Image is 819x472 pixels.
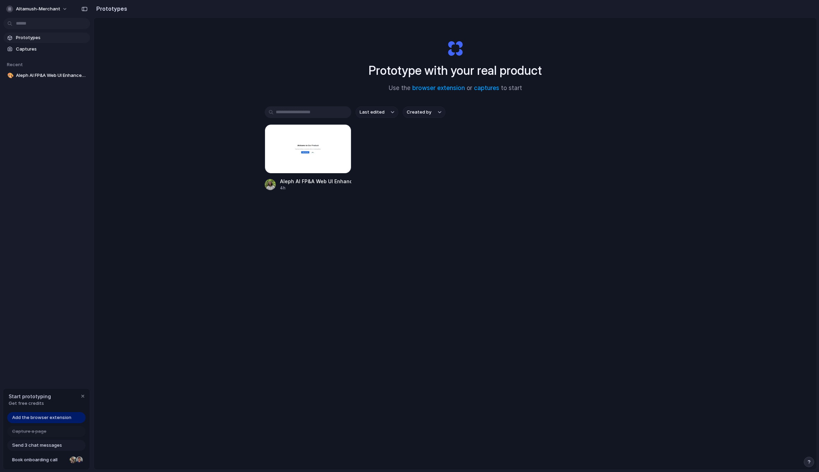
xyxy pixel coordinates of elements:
a: captures [474,84,499,91]
a: browser extension [412,84,465,91]
span: Use the or to start [389,84,522,93]
h1: Prototype with your real product [369,61,542,80]
span: Add the browser extension [12,414,71,421]
div: 🎨 [7,72,12,80]
span: Prototypes [16,34,87,41]
a: 🎨Aleph AI FP&A Web UI Enhancement [3,70,90,81]
span: Created by [407,109,431,116]
span: Send 3 chat messages [12,442,62,449]
button: altamush-merchant [3,3,71,15]
button: Created by [403,106,446,118]
button: 🎨 [6,72,13,79]
span: Captures [16,46,87,53]
button: Last edited [355,106,398,118]
span: altamush-merchant [16,6,60,12]
a: Captures [3,44,90,54]
div: Nicole Kubica [69,456,77,464]
a: Aleph AI FP&A Web UI EnhancementAleph AI FP&A Web UI Enhancement4h [265,124,351,191]
span: Start prototyping [9,393,51,400]
div: Christian Iacullo [75,456,83,464]
a: Prototypes [3,33,90,43]
h2: Prototypes [94,5,127,13]
span: Last edited [360,109,385,116]
span: Get free credits [9,400,51,407]
a: Add the browser extension [7,412,86,423]
div: 4h [280,185,351,191]
span: Capture a page [12,428,46,435]
a: Book onboarding call [7,454,86,465]
span: Recent [7,62,23,67]
span: Book onboarding call [12,456,67,463]
div: Aleph AI FP&A Web UI Enhancement [280,178,351,185]
span: Aleph AI FP&A Web UI Enhancement [16,72,87,79]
